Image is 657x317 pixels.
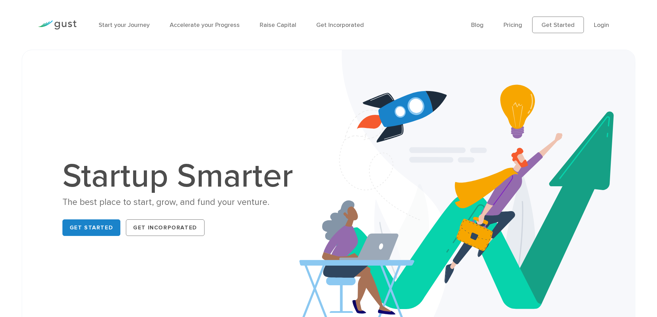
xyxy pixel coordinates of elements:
[170,21,240,29] a: Accelerate your Progress
[62,160,300,193] h1: Startup Smarter
[594,21,609,29] a: Login
[99,21,150,29] a: Start your Journey
[38,20,77,30] img: Gust Logo
[532,17,584,33] a: Get Started
[504,21,522,29] a: Pricing
[316,21,364,29] a: Get Incorporated
[62,196,300,208] div: The best place to start, grow, and fund your venture.
[471,21,484,29] a: Blog
[260,21,296,29] a: Raise Capital
[126,219,205,236] a: Get Incorporated
[62,219,121,236] a: Get Started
